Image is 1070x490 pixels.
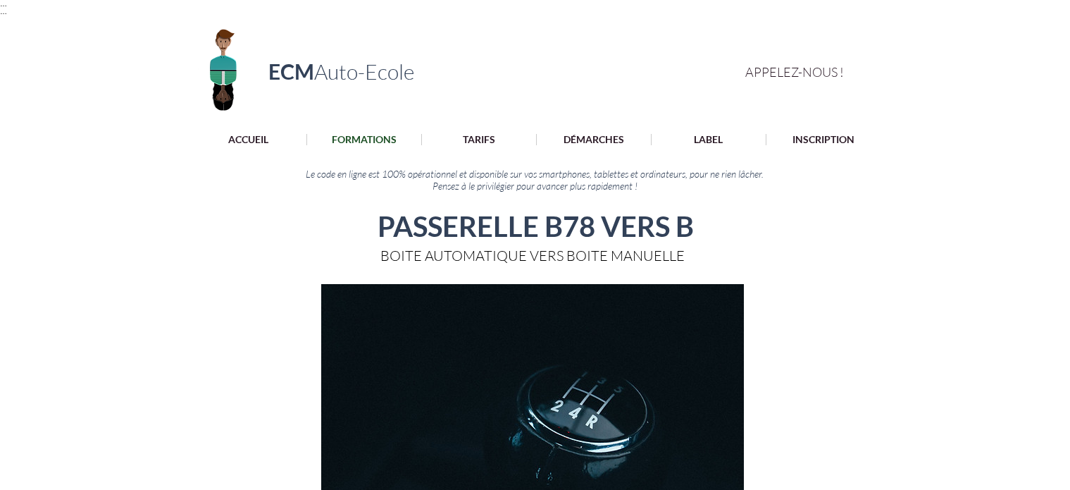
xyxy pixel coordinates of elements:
[314,59,414,85] span: Auto-Ecole
[651,134,766,145] a: LABEL
[556,134,631,145] p: DÉMARCHES
[191,134,306,145] a: ACCUEIL
[785,134,861,145] p: INSCRIPTION
[687,134,730,145] p: LABEL
[766,134,881,145] a: INSCRIPTION
[189,20,256,116] img: Logo ECM en-tête.png
[380,247,685,264] span: BOITE AUTOMATIQUE VERS BOITE MANUELLE
[325,134,404,145] p: FORMATIONS
[421,134,536,145] a: TARIFS
[306,134,421,145] a: FORMATIONS
[221,134,275,145] p: ACCUEIL
[536,134,651,145] a: DÉMARCHES
[433,180,637,192] span: Pensez à le privilégier pour avancer plus rapidement !
[306,168,764,180] span: Le code en ligne est 100% opérationnel et disponible sur vos smartphones, tablettes et ordinateur...
[268,59,414,84] a: ECMAuto-Ecole
[190,133,881,146] nav: Site
[745,63,857,80] a: APPELEZ-NOUS !
[745,64,844,80] span: APPELEZ-NOUS !
[378,209,694,243] span: PASSERELLE B78 VERS B
[456,134,502,145] p: TARIFS
[268,59,314,84] span: ECM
